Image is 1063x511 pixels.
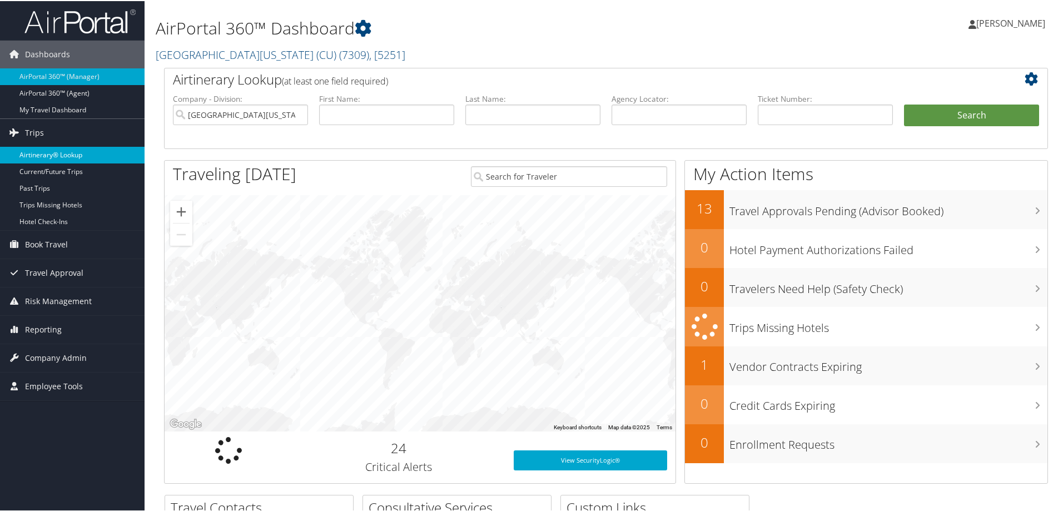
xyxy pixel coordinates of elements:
[167,416,204,430] img: Google
[657,423,672,429] a: Terms (opens in new tab)
[685,423,1047,462] a: 0Enrollment Requests
[173,161,296,185] h1: Traveling [DATE]
[24,7,136,33] img: airportal-logo.png
[729,197,1047,218] h3: Travel Approvals Pending (Advisor Booked)
[167,416,204,430] a: Open this area in Google Maps (opens a new window)
[471,165,667,186] input: Search for Traveler
[758,92,893,103] label: Ticket Number:
[685,354,724,373] h2: 1
[156,46,405,61] a: [GEOGRAPHIC_DATA][US_STATE] (CU)
[685,432,724,451] h2: 0
[685,228,1047,267] a: 0Hotel Payment Authorizations Failed
[465,92,600,103] label: Last Name:
[554,423,602,430] button: Keyboard shortcuts
[685,384,1047,423] a: 0Credit Cards Expiring
[514,449,667,469] a: View SecurityLogic®
[25,371,83,399] span: Employee Tools
[685,267,1047,306] a: 0Travelers Need Help (Safety Check)
[685,276,724,295] h2: 0
[685,189,1047,228] a: 13Travel Approvals Pending (Advisor Booked)
[156,16,756,39] h1: AirPortal 360™ Dashboard
[25,286,92,314] span: Risk Management
[25,258,83,286] span: Travel Approval
[685,345,1047,384] a: 1Vendor Contracts Expiring
[729,391,1047,413] h3: Credit Cards Expiring
[729,236,1047,257] h3: Hotel Payment Authorizations Failed
[319,92,454,103] label: First Name:
[612,92,747,103] label: Agency Locator:
[685,306,1047,345] a: Trips Missing Hotels
[339,46,369,61] span: ( 7309 )
[282,74,388,86] span: (at least one field required)
[170,200,192,222] button: Zoom in
[729,353,1047,374] h3: Vendor Contracts Expiring
[25,343,87,371] span: Company Admin
[25,39,70,67] span: Dashboards
[369,46,405,61] span: , [ 5251 ]
[685,237,724,256] h2: 0
[301,458,497,474] h3: Critical Alerts
[976,16,1045,28] span: [PERSON_NAME]
[173,69,966,88] h2: Airtinerary Lookup
[25,315,62,343] span: Reporting
[170,222,192,245] button: Zoom out
[25,230,68,257] span: Book Travel
[904,103,1039,126] button: Search
[685,393,724,412] h2: 0
[25,118,44,146] span: Trips
[301,438,497,457] h2: 24
[729,430,1047,452] h3: Enrollment Requests
[608,423,650,429] span: Map data ©2025
[729,314,1047,335] h3: Trips Missing Hotels
[685,161,1047,185] h1: My Action Items
[685,198,724,217] h2: 13
[729,275,1047,296] h3: Travelers Need Help (Safety Check)
[173,92,308,103] label: Company - Division:
[968,6,1056,39] a: [PERSON_NAME]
